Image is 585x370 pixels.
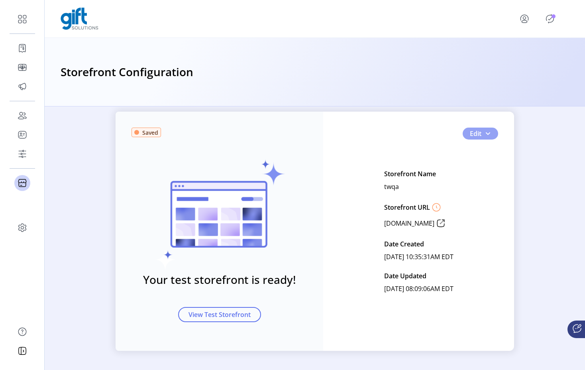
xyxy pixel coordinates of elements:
img: logo [61,8,98,30]
p: [DATE] 08:09:06AM EDT [384,282,453,295]
p: [DATE] 10:35:31AM EDT [384,250,453,263]
p: Storefront Name [384,167,436,180]
button: menu [508,9,544,28]
button: View Test Storefront [178,307,261,322]
h3: Storefront Configuration [61,63,193,81]
p: Storefront URL [384,203,430,212]
h3: Your test storefront is ready! [143,271,296,288]
span: View Test Storefront [188,310,251,319]
p: Date Created [384,238,424,250]
button: Edit [463,128,498,140]
p: twqa [384,180,399,193]
button: Publisher Panel [544,12,556,25]
p: Date Updated [384,270,426,282]
span: Edit [470,129,481,138]
span: Saved [142,128,158,137]
p: [DOMAIN_NAME] [384,218,434,228]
